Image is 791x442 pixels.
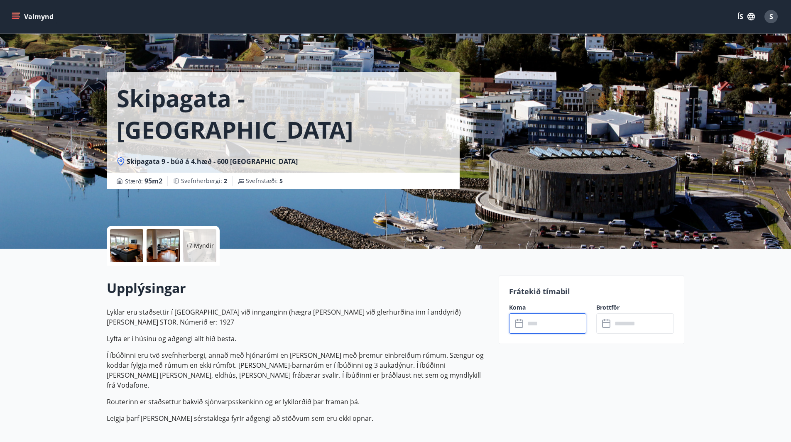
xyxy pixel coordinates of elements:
[279,177,283,185] span: 5
[224,177,227,185] span: 2
[125,176,162,186] span: Stærð :
[769,12,773,21] span: S
[733,9,759,24] button: ÍS
[186,242,214,250] p: +7 Myndir
[107,279,489,297] h2: Upplýsingar
[596,303,674,312] label: Brottför
[107,307,489,327] p: Lyklar eru staðsettir í [GEOGRAPHIC_DATA] við innganginn (hægra [PERSON_NAME] við glerhurðina inn...
[10,9,57,24] button: menu
[181,177,227,185] span: Svefnherbergi :
[246,177,283,185] span: Svefnstæði :
[107,413,489,423] p: Leigja þarf [PERSON_NAME] sérstaklega fyrir aðgengi að stöðvum sem eru ekki opnar.
[107,350,489,390] p: Í íbúðinni eru tvö svefnherbergi, annað með hjónarúmi en [PERSON_NAME] með þremur einbreiðum rúmu...
[107,397,489,407] p: Routerinn er staðsettur bakvið sjónvarpsskenkinn og er lykilorðið þar framan þá.
[509,286,674,297] p: Frátekið tímabil
[509,303,587,312] label: Koma
[144,176,162,186] span: 95 m2
[107,334,489,344] p: Lyfta er í húsinu og aðgengi allt hið besta.
[127,157,298,166] span: Skipagata 9 - búð á 4.hæð - 600 [GEOGRAPHIC_DATA]
[117,82,450,145] h1: Skipagata - [GEOGRAPHIC_DATA]
[761,7,781,27] button: S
